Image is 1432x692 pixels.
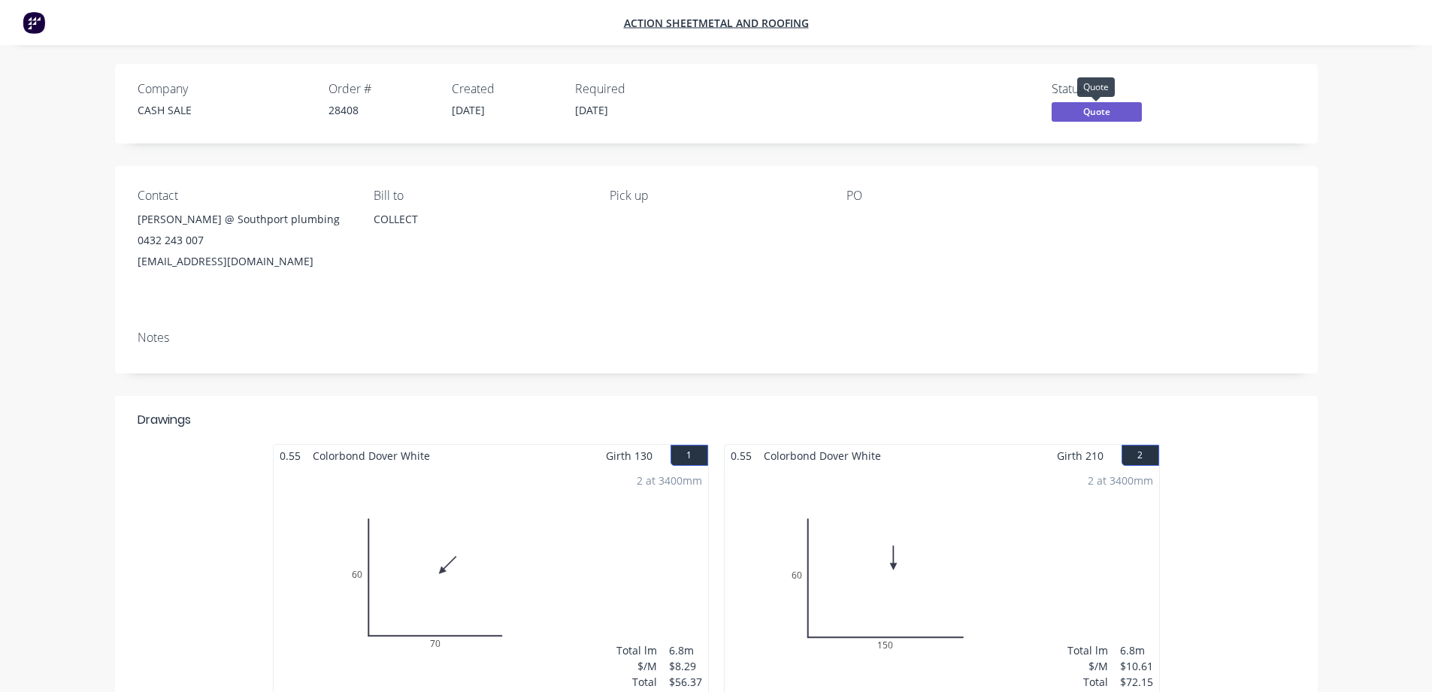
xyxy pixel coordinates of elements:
div: [PERSON_NAME] @ Southport plumbing [138,209,350,230]
span: Girth 210 [1057,445,1104,467]
div: [PERSON_NAME] @ Southport plumbing0432 243 007[EMAIL_ADDRESS][DOMAIN_NAME] [138,209,350,272]
div: Order # [328,82,434,96]
span: Girth 130 [606,445,652,467]
div: Quote [1077,77,1115,97]
div: Required [575,82,680,96]
div: Total [1067,674,1108,690]
div: CASH SALE [138,102,310,118]
div: Notes [138,331,1295,345]
div: Total lm [1067,642,1108,658]
div: PO [846,189,1058,203]
div: Company [138,82,310,96]
div: COLLECT [374,209,586,257]
div: 6.8m [669,642,702,658]
div: Created [452,82,557,96]
div: Pick up [610,189,822,203]
button: 1 [671,445,708,466]
span: 0.55 [725,445,758,467]
div: Contact [138,189,350,203]
div: 6.8m [1120,642,1153,658]
div: 0432 243 007 [138,230,350,251]
div: COLLECT [374,209,586,230]
div: 28408 [328,102,434,118]
span: Colorbond Dover White [307,445,436,467]
div: Total lm [616,642,657,658]
div: $8.29 [669,658,702,674]
div: Status [1052,82,1164,96]
img: Factory [23,11,45,34]
div: $56.37 [669,674,702,690]
div: 2 at 3400mm [1088,473,1153,488]
div: $/M [616,658,657,674]
div: Bill to [374,189,586,203]
button: 2 [1122,445,1159,466]
div: $/M [1067,658,1108,674]
div: 2 at 3400mm [637,473,702,488]
span: 0.55 [274,445,307,467]
span: Colorbond Dover White [758,445,887,467]
span: Quote [1052,102,1142,121]
div: $72.15 [1120,674,1153,690]
div: Drawings [138,411,191,429]
div: $10.61 [1120,658,1153,674]
span: [DATE] [452,103,485,117]
div: Total [616,674,657,690]
a: Action Sheetmetal and Roofing [624,16,809,30]
div: [EMAIL_ADDRESS][DOMAIN_NAME] [138,251,350,272]
span: [DATE] [575,103,608,117]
